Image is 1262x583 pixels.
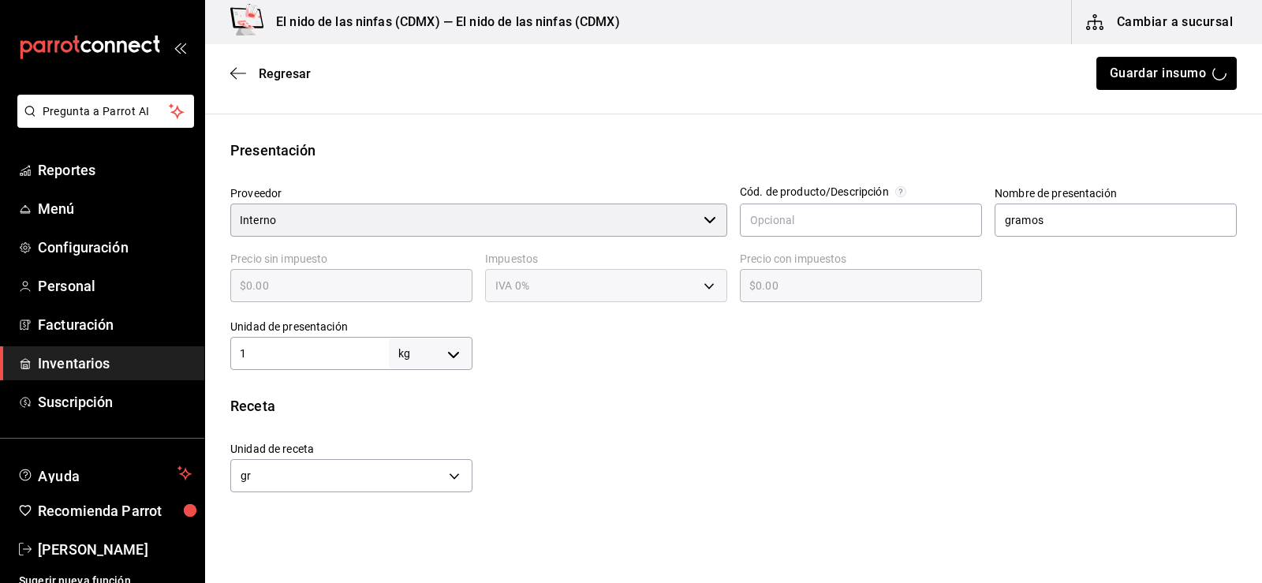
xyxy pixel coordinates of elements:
input: $0.00 [230,276,472,295]
span: Facturación [38,314,192,335]
span: Personal [38,275,192,297]
input: Opcional [740,204,982,237]
input: 0 [230,344,389,363]
span: Suscripción [38,391,192,413]
button: Guardar insumo [1096,57,1237,90]
span: Recomienda Parrot [38,500,192,521]
label: Precio con impuestos [740,253,982,264]
span: Pregunta a Parrot AI [43,103,170,120]
label: Unidad de receta [230,443,472,454]
input: Opcional [995,204,1237,237]
label: Unidad de presentación [230,321,472,332]
label: Impuestos [485,253,727,264]
span: Menú [38,198,192,219]
input: Ver todos [230,204,697,237]
label: Proveedor [230,188,727,199]
div: Receta [230,395,1237,417]
span: [PERSON_NAME] [38,539,192,560]
label: Precio sin impuesto [230,253,472,264]
button: open_drawer_menu [174,41,186,54]
span: Regresar [259,66,311,81]
input: $0.00 [740,276,982,295]
div: kg [389,338,472,368]
span: Configuración [38,237,192,258]
label: Nombre de presentación [995,188,1237,199]
button: Pregunta a Parrot AI [17,95,194,128]
h3: El nido de las ninfas (CDMX) — El nido de las ninfas (CDMX) [263,13,620,32]
span: Reportes [38,159,192,181]
span: Inventarios [38,353,192,374]
div: IVA 0% [485,269,727,302]
div: Cód. de producto/Descripción [740,186,889,197]
div: Presentación [230,140,1237,161]
button: Regresar [230,66,311,81]
a: Pregunta a Parrot AI [11,114,194,131]
span: Ayuda [38,464,171,483]
div: gr [230,459,472,492]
